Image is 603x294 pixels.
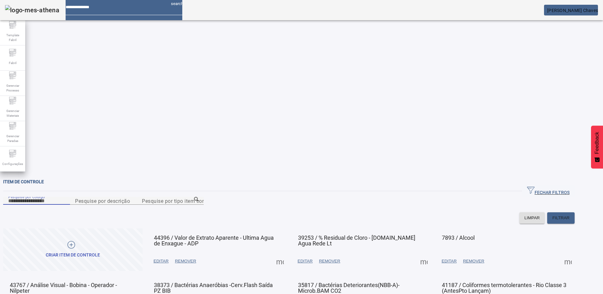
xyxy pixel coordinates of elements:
button: REMOVER [460,256,487,267]
span: 43767 / Análise Visual - Bobina - Operador - Nilpeter [10,282,117,294]
span: FILTRAR [552,215,570,221]
button: Mais [562,256,574,267]
span: Gerenciar Processo [3,81,22,95]
span: 44396 / Valor de Extrato Aparente - Ultima Agua de Enxague - ADP [154,234,274,247]
button: REMOVER [316,256,343,267]
button: EDITAR [150,256,172,267]
span: Item de controle [3,179,44,184]
mat-label: Pesquise por descrição [75,198,130,204]
button: EDITAR [295,256,316,267]
span: [PERSON_NAME] Chaves [547,8,598,13]
button: REMOVER [172,256,199,267]
span: 35817 / Bactérias Deteriorantes(NBB-A)-Microb.BAM CO2 [298,282,400,294]
span: Gerenciar Materiais [3,107,22,120]
span: 41187 / Coliformes termotolerantes - Rio Classe 3 (AntesPto Lançam) [442,282,566,294]
mat-label: Pesquise por Código [8,194,45,199]
button: Criar item de controle [3,228,143,271]
span: 38373 / Bactérias Anaeróbias -Cerv.Flash Saída PZ BIB [154,282,273,294]
button: Feedback - Mostrar pesquisa [591,126,603,168]
span: Configurações [0,160,25,168]
span: Template Fabril [3,31,22,44]
span: Fabril [7,59,18,67]
button: EDITAR [438,256,460,267]
button: FECHAR FILTROS [522,185,575,197]
span: REMOVER [319,258,340,264]
span: EDITAR [442,258,457,264]
button: Mais [418,256,430,267]
input: Number [142,197,199,205]
button: Mais [274,256,286,267]
mat-label: Pesquise por tipo item controle [142,198,216,204]
span: FECHAR FILTROS [527,186,570,196]
img: logo-mes-athena [5,5,59,15]
span: Gerenciar Paradas [3,132,22,145]
div: Criar item de controle [46,252,100,258]
span: 39253 / % Residual de Cloro - [DOMAIN_NAME] Agua Rede Lt [298,234,415,247]
span: REMOVER [175,258,196,264]
span: LIMPAR [524,215,540,221]
span: Feedback [594,132,600,154]
button: LIMPAR [519,212,545,224]
span: REMOVER [463,258,484,264]
span: EDITAR [154,258,169,264]
button: FILTRAR [547,212,575,224]
span: 7893 / Alcool [442,234,475,241]
span: EDITAR [298,258,313,264]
